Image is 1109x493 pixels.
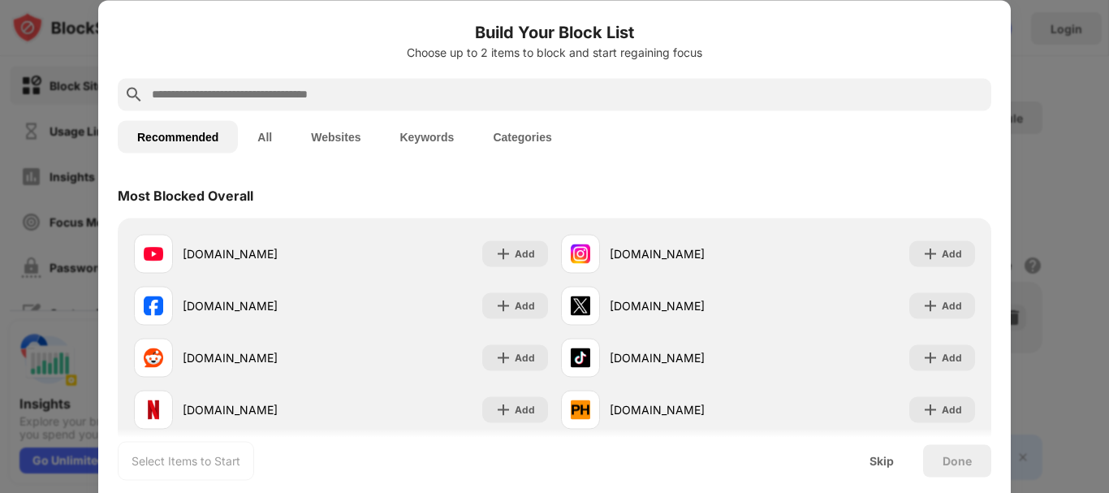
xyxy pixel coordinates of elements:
div: Add [515,245,535,262]
div: [DOMAIN_NAME] [610,349,768,366]
img: favicons [571,348,590,367]
div: Add [942,349,962,365]
div: [DOMAIN_NAME] [183,401,341,418]
div: Most Blocked Overall [118,187,253,203]
img: search.svg [124,84,144,104]
div: Select Items to Start [132,452,240,469]
button: All [238,120,291,153]
img: favicons [571,400,590,419]
button: Recommended [118,120,238,153]
img: favicons [144,400,163,419]
img: favicons [144,244,163,263]
img: favicons [144,296,163,315]
button: Keywords [380,120,473,153]
button: Websites [291,120,380,153]
h6: Build Your Block List [118,19,991,44]
div: Skip [870,454,894,467]
div: Add [515,401,535,417]
div: [DOMAIN_NAME] [610,297,768,314]
div: [DOMAIN_NAME] [183,297,341,314]
div: [DOMAIN_NAME] [183,349,341,366]
div: Done [943,454,972,467]
div: Add [515,349,535,365]
div: Add [942,297,962,314]
div: Add [942,245,962,262]
div: Choose up to 2 items to block and start regaining focus [118,45,991,58]
div: [DOMAIN_NAME] [610,245,768,262]
div: Add [942,401,962,417]
img: favicons [571,296,590,315]
div: [DOMAIN_NAME] [610,401,768,418]
button: Categories [473,120,571,153]
img: favicons [144,348,163,367]
div: Add [515,297,535,314]
div: [DOMAIN_NAME] [183,245,341,262]
img: favicons [571,244,590,263]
